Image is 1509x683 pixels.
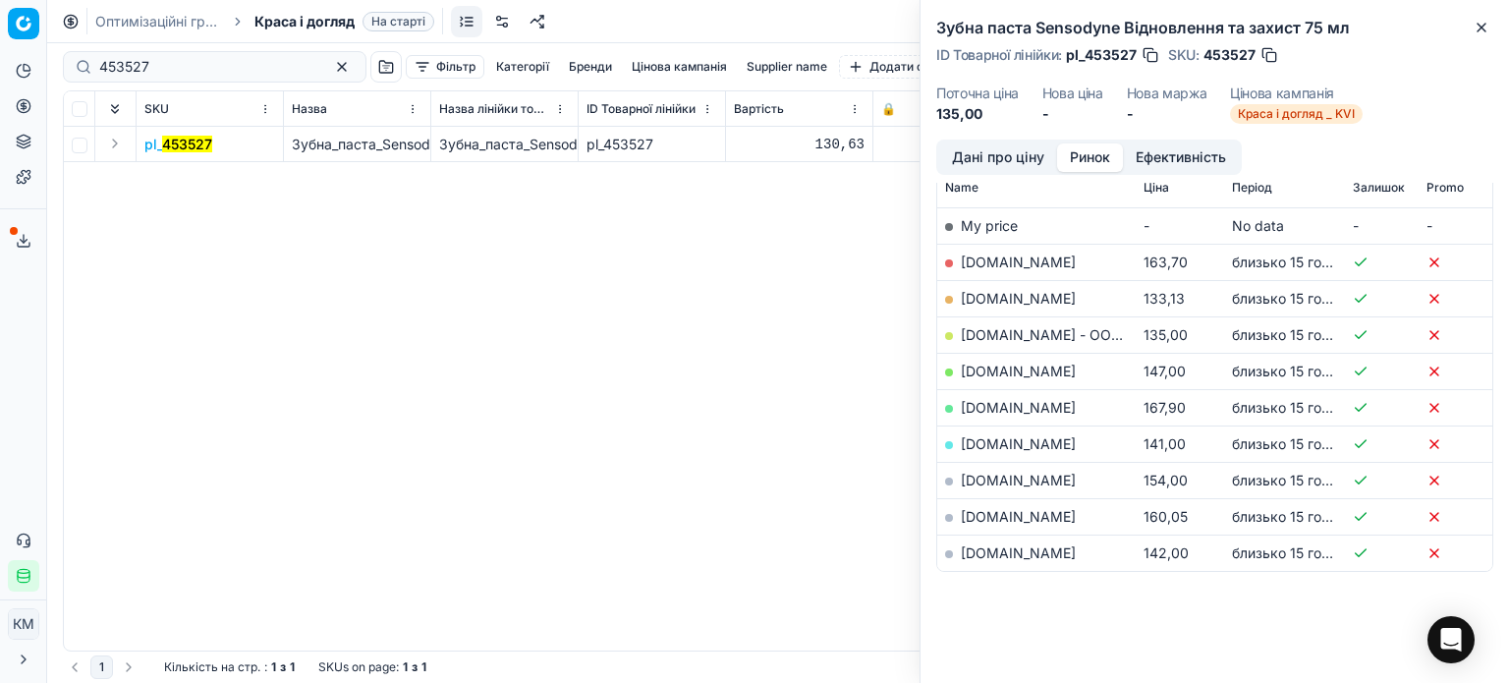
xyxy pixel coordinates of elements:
span: Краса і доглядНа старті [254,12,434,31]
nav: breadcrumb [95,12,434,31]
button: Дані про ціну [939,143,1057,172]
button: Go to next page [117,655,140,679]
dd: 135,00 [936,104,1019,124]
button: Додати фільтр [839,55,964,79]
button: Фільтр [406,55,484,79]
td: - [1419,207,1492,244]
nav: pagination [63,655,140,679]
strong: 1 [290,659,295,675]
button: Ринок [1057,143,1123,172]
h2: Зубна паста Sensodyne Відновлення та захист 75 мл [936,16,1493,39]
button: КM [8,608,39,640]
div: Open Intercom Messenger [1427,616,1475,663]
span: 163,70 [1144,254,1188,270]
mark: 453527 [162,136,212,152]
a: [DOMAIN_NAME] [961,544,1076,561]
a: [DOMAIN_NAME] - ООО «Эпицентр К» [961,326,1219,343]
dd: - [1042,104,1103,124]
span: pl_453527 [1066,45,1137,65]
span: Краса і догляд [254,12,355,31]
dt: Цінова кампанія [1230,86,1363,100]
span: близько 15 годин тому [1232,508,1383,525]
td: No data [1224,207,1345,244]
span: Кількість на стр. [164,659,260,675]
a: [DOMAIN_NAME] [961,435,1076,452]
div: : [164,659,295,675]
a: [DOMAIN_NAME] [961,290,1076,307]
span: 141,00 [1144,435,1186,452]
strong: з [412,659,418,675]
span: SKU [144,101,169,117]
span: близько 15 годин тому [1232,472,1383,488]
span: SKUs on page : [318,659,399,675]
span: Назва [292,101,327,117]
span: Зубна_паста_Sensodyne_Відновлення_та_захист_75_мл [292,136,661,152]
span: 135,00 [1144,326,1188,343]
span: 154,00 [1144,472,1188,488]
dd: - [1127,104,1207,124]
button: Ефективність [1123,143,1239,172]
span: My price [961,217,1018,234]
span: 🔒 [881,101,896,117]
input: Пошук по SKU або назві [99,57,314,77]
strong: з [280,659,286,675]
td: - [1345,207,1419,244]
span: pl_ [144,135,212,154]
span: Краса і догляд _ KVI [1230,104,1363,124]
a: [DOMAIN_NAME] [961,399,1076,416]
span: ID Товарної лінійки [587,101,696,117]
span: Період [1232,180,1272,196]
span: Вартість [734,101,784,117]
dt: Поточна ціна [936,86,1019,100]
span: Назва лінійки товарів [439,101,550,117]
div: Зубна_паста_Sensodyne_Відновлення_та_захист_75_мл [439,135,570,154]
dt: Нова ціна [1042,86,1103,100]
span: 160,05 [1144,508,1188,525]
div: 130,63 [734,135,865,154]
span: SKU : [1168,48,1200,62]
button: Go to previous page [63,655,86,679]
button: Бренди [561,55,620,79]
a: [DOMAIN_NAME] [961,508,1076,525]
span: Promo [1426,180,1464,196]
strong: 1 [271,659,276,675]
div: pl_453527 [587,135,717,154]
a: Оптимізаційні групи [95,12,221,31]
span: близько 15 годин тому [1232,544,1383,561]
button: Expand [103,132,127,155]
span: Ціна [1144,180,1169,196]
span: 167,90 [1144,399,1186,416]
span: близько 15 годин тому [1232,435,1383,452]
strong: 1 [421,659,426,675]
button: Expand all [103,97,127,121]
span: КM [9,609,38,639]
span: На старті [363,12,434,31]
button: pl_453527 [144,135,212,154]
span: близько 15 годин тому [1232,326,1383,343]
button: 1 [90,655,113,679]
span: близько 15 годин тому [1232,254,1383,270]
span: близько 15 годин тому [1232,399,1383,416]
button: Цінова кампанія [624,55,735,79]
span: близько 15 годин тому [1232,290,1383,307]
button: Supplier name [739,55,835,79]
span: 453527 [1203,45,1256,65]
span: Залишок [1353,180,1405,196]
dt: Нова маржа [1127,86,1207,100]
a: [DOMAIN_NAME] [961,472,1076,488]
span: 147,00 [1144,363,1186,379]
a: [DOMAIN_NAME] [961,363,1076,379]
button: Категорії [488,55,557,79]
td: - [1136,207,1224,244]
span: Name [945,180,978,196]
span: близько 15 годин тому [1232,363,1383,379]
a: [DOMAIN_NAME] [961,254,1076,270]
span: 133,13 [1144,290,1185,307]
span: ID Товарної лінійки : [936,48,1062,62]
span: 142,00 [1144,544,1189,561]
strong: 1 [403,659,408,675]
